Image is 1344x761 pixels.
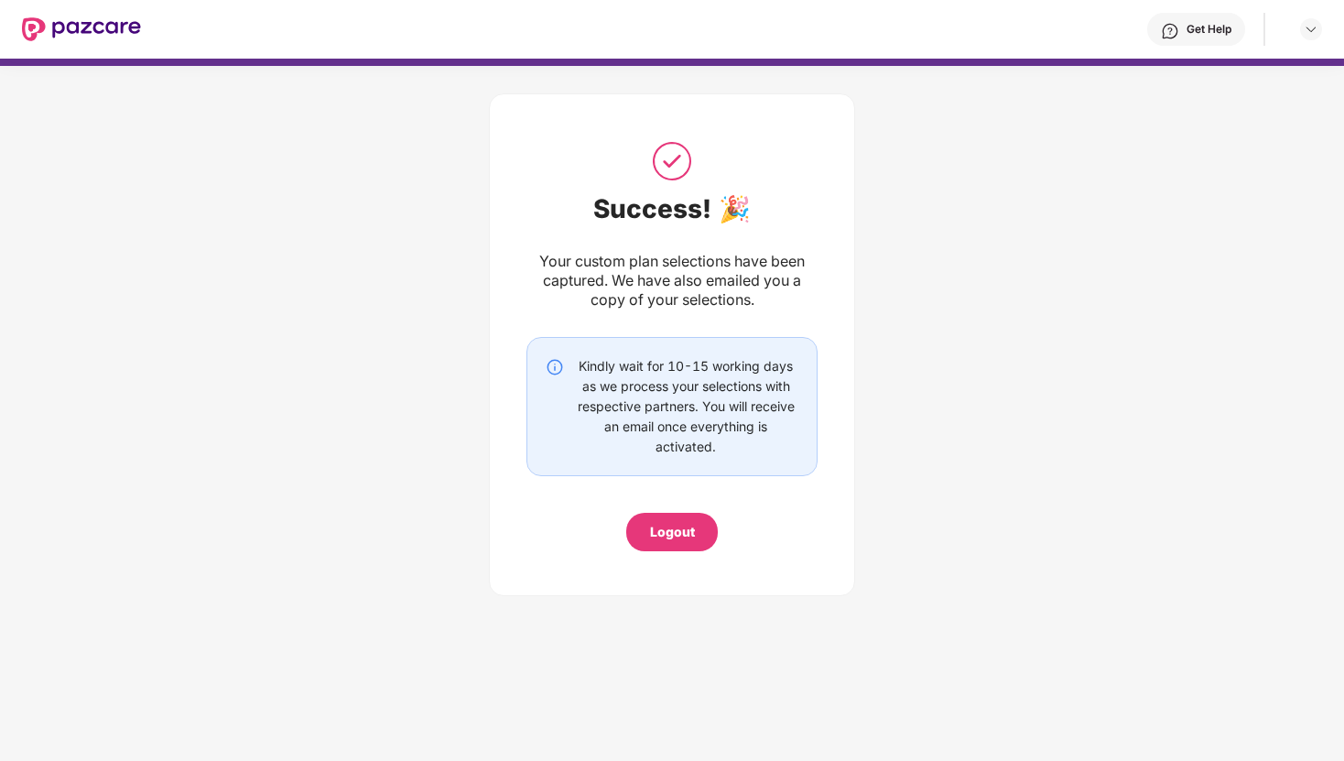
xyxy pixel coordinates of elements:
[22,17,141,41] img: New Pazcare Logo
[526,252,818,310] div: Your custom plan selections have been captured. We have also emailed you a copy of your selections.
[546,358,564,376] img: svg+xml;base64,PHN2ZyBpZD0iSW5mby0yMHgyMCIgeG1sbnM9Imh0dHA6Ly93d3cudzMub3JnLzIwMDAvc3ZnIiB3aWR0aD...
[573,356,798,457] div: Kindly wait for 10-15 working days as we process your selections with respective partners. You wi...
[526,193,818,224] div: Success! 🎉
[1161,22,1179,40] img: svg+xml;base64,PHN2ZyBpZD0iSGVscC0zMngzMiIgeG1sbnM9Imh0dHA6Ly93d3cudzMub3JnLzIwMDAvc3ZnIiB3aWR0aD...
[1304,22,1318,37] img: svg+xml;base64,PHN2ZyBpZD0iRHJvcGRvd24tMzJ4MzIiIHhtbG5zPSJodHRwOi8vd3d3LnczLm9yZy8yMDAwL3N2ZyIgd2...
[650,522,695,542] div: Logout
[649,138,695,184] img: svg+xml;base64,PHN2ZyB3aWR0aD0iNTAiIGhlaWdodD0iNTAiIHZpZXdCb3g9IjAgMCA1MCA1MCIgZmlsbD0ibm9uZSIgeG...
[1187,22,1231,37] div: Get Help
